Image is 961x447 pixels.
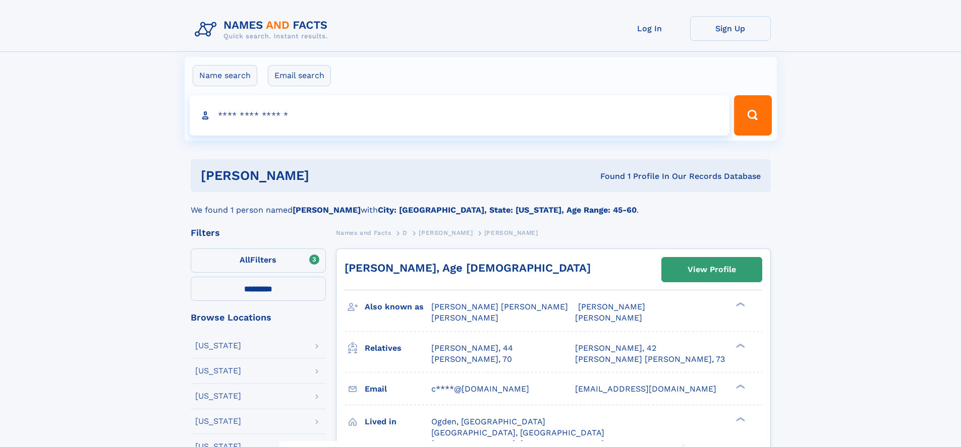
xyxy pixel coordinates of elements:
[378,205,637,215] b: City: [GEOGRAPHIC_DATA], State: [US_STATE], Age Range: 45-60
[431,354,512,365] a: [PERSON_NAME], 70
[195,417,241,425] div: [US_STATE]
[365,340,431,357] h3: Relatives
[688,258,736,281] div: View Profile
[201,169,455,182] h1: [PERSON_NAME]
[190,95,730,136] input: search input
[191,16,336,43] img: Logo Names and Facts
[195,367,241,375] div: [US_STATE]
[191,248,326,273] label: Filters
[240,255,250,265] span: All
[431,428,604,437] span: [GEOGRAPHIC_DATA], [GEOGRAPHIC_DATA]
[690,16,771,41] a: Sign Up
[345,262,591,274] a: [PERSON_NAME], Age [DEMOGRAPHIC_DATA]
[455,171,761,182] div: Found 1 Profile In Our Records Database
[431,417,545,426] span: Ogden, [GEOGRAPHIC_DATA]
[268,65,331,86] label: Email search
[733,342,746,349] div: ❯
[575,354,725,365] a: [PERSON_NAME] [PERSON_NAME], 73
[365,380,431,398] h3: Email
[609,16,690,41] a: Log In
[578,302,645,311] span: [PERSON_NAME]
[575,384,716,394] span: [EMAIL_ADDRESS][DOMAIN_NAME]
[195,342,241,350] div: [US_STATE]
[419,226,473,239] a: [PERSON_NAME]
[575,343,656,354] a: [PERSON_NAME], 42
[733,416,746,422] div: ❯
[575,313,642,323] span: [PERSON_NAME]
[365,298,431,315] h3: Also known as
[365,413,431,430] h3: Lived in
[419,229,473,236] span: [PERSON_NAME]
[734,95,771,136] button: Search Button
[431,313,498,323] span: [PERSON_NAME]
[403,229,408,236] span: D
[193,65,257,86] label: Name search
[191,192,771,216] div: We found 1 person named with .
[733,383,746,390] div: ❯
[336,226,391,239] a: Names and Facts
[191,228,326,237] div: Filters
[431,343,513,354] a: [PERSON_NAME], 44
[293,205,361,215] b: [PERSON_NAME]
[733,301,746,308] div: ❯
[403,226,408,239] a: D
[195,392,241,400] div: [US_STATE]
[662,258,762,282] a: View Profile
[191,313,326,322] div: Browse Locations
[484,229,538,236] span: [PERSON_NAME]
[431,302,568,311] span: [PERSON_NAME] [PERSON_NAME]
